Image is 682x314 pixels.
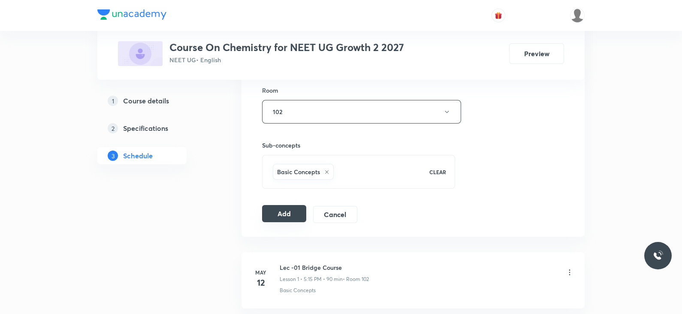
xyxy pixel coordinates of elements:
p: Lesson 1 • 5:15 PM • 90 min [280,275,343,283]
img: 331F1267-E554-4A40-8085-B93C82ABE8AC_plus.png [118,41,163,66]
img: Company Logo [97,9,166,20]
p: 1 [108,96,118,106]
a: 2Specifications [97,120,214,137]
img: avatar [495,12,502,19]
h4: 12 [252,276,269,289]
p: Basic Concepts [280,287,316,294]
img: ttu [653,251,663,261]
p: 3 [108,151,118,161]
a: 1Course details [97,92,214,109]
p: NEET UG • English [169,55,404,64]
a: Company Logo [97,9,166,22]
h3: Course On Chemistry for NEET UG Growth 2 2027 [169,41,404,54]
button: 102 [262,100,461,124]
button: Cancel [313,206,357,223]
h5: Specifications [123,123,168,133]
h5: Schedule [123,151,153,161]
button: Add [262,205,306,222]
h6: Room [262,86,278,95]
h6: Lec -01 Bridge Course [280,263,369,272]
p: CLEAR [429,168,446,176]
h6: May [252,269,269,276]
p: 2 [108,123,118,133]
img: Saniya Tarannum [570,8,585,23]
h6: Sub-concepts [262,141,455,150]
h5: Course details [123,96,169,106]
p: • Room 102 [343,275,369,283]
h6: Basic Concepts [277,167,320,176]
button: avatar [492,9,505,22]
button: Preview [509,43,564,64]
